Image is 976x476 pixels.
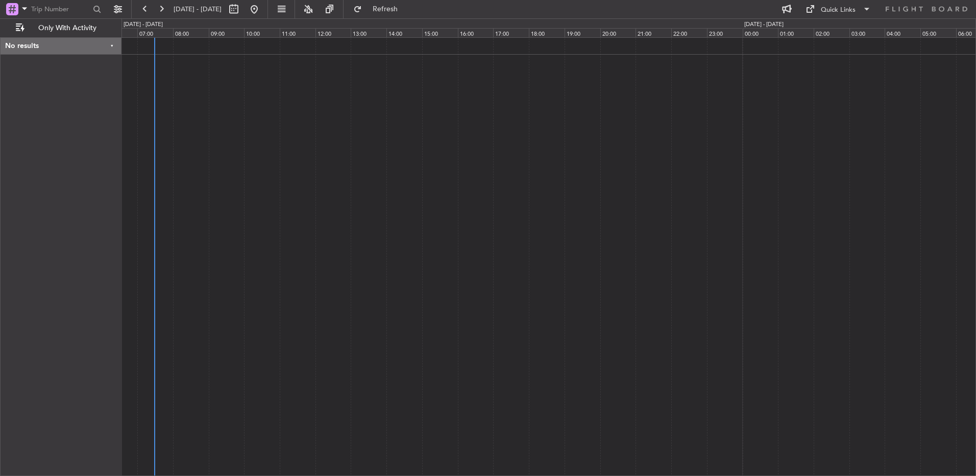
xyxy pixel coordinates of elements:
input: Trip Number [31,2,90,17]
div: 15:00 [422,28,458,37]
button: Quick Links [800,1,876,17]
div: 14:00 [386,28,422,37]
div: [DATE] - [DATE] [744,20,784,29]
div: 18:00 [529,28,565,37]
button: Refresh [349,1,410,17]
div: 17:00 [493,28,529,37]
div: 08:00 [173,28,209,37]
div: 12:00 [315,28,351,37]
div: 20:00 [600,28,636,37]
div: 00:00 [743,28,778,37]
div: 19:00 [565,28,600,37]
div: 13:00 [351,28,386,37]
div: 02:00 [814,28,849,37]
div: [DATE] - [DATE] [124,20,163,29]
div: 04:00 [885,28,920,37]
div: 23:00 [707,28,743,37]
div: Quick Links [821,5,856,15]
span: [DATE] - [DATE] [174,5,222,14]
div: 05:00 [920,28,956,37]
span: Refresh [364,6,407,13]
div: 10:00 [244,28,280,37]
button: Only With Activity [11,20,111,36]
div: 22:00 [671,28,707,37]
div: 16:00 [458,28,494,37]
div: 21:00 [636,28,671,37]
div: 11:00 [280,28,315,37]
div: 03:00 [849,28,885,37]
div: 01:00 [778,28,814,37]
span: Only With Activity [27,25,108,32]
div: 09:00 [209,28,245,37]
div: 07:00 [137,28,173,37]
